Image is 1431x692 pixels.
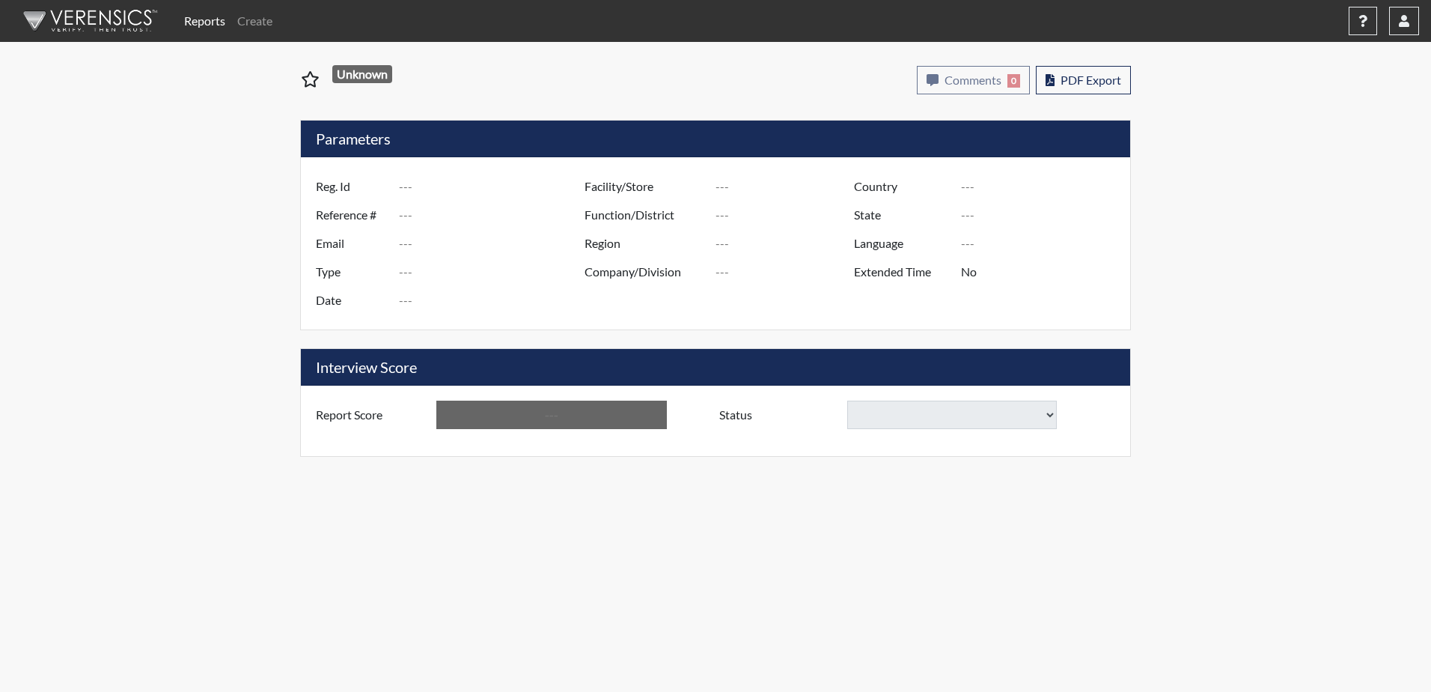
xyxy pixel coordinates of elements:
[843,172,961,201] label: Country
[715,201,858,229] input: ---
[399,229,588,258] input: ---
[715,258,858,286] input: ---
[436,401,667,429] input: ---
[715,172,858,201] input: ---
[305,286,399,315] label: Date
[305,229,399,258] label: Email
[301,121,1130,157] h5: Parameters
[573,229,715,258] label: Region
[231,6,278,36] a: Create
[843,201,961,229] label: State
[178,6,231,36] a: Reports
[961,201,1126,229] input: ---
[305,401,436,429] label: Report Score
[399,286,588,315] input: ---
[715,229,858,258] input: ---
[708,401,1126,429] div: Document a decision to hire or decline a candiate
[961,258,1126,286] input: ---
[708,401,847,429] label: Status
[399,172,588,201] input: ---
[1007,74,1020,88] span: 0
[573,172,715,201] label: Facility/Store
[1036,66,1131,94] button: PDF Export
[961,172,1126,201] input: ---
[843,229,961,258] label: Language
[399,258,588,286] input: ---
[573,201,715,229] label: Function/District
[332,65,393,83] span: Unknown
[1061,73,1121,87] span: PDF Export
[945,73,1001,87] span: Comments
[917,66,1030,94] button: Comments0
[399,201,588,229] input: ---
[843,258,961,286] label: Extended Time
[305,258,399,286] label: Type
[301,349,1130,386] h5: Interview Score
[573,258,715,286] label: Company/Division
[305,201,399,229] label: Reference #
[961,229,1126,258] input: ---
[305,172,399,201] label: Reg. Id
